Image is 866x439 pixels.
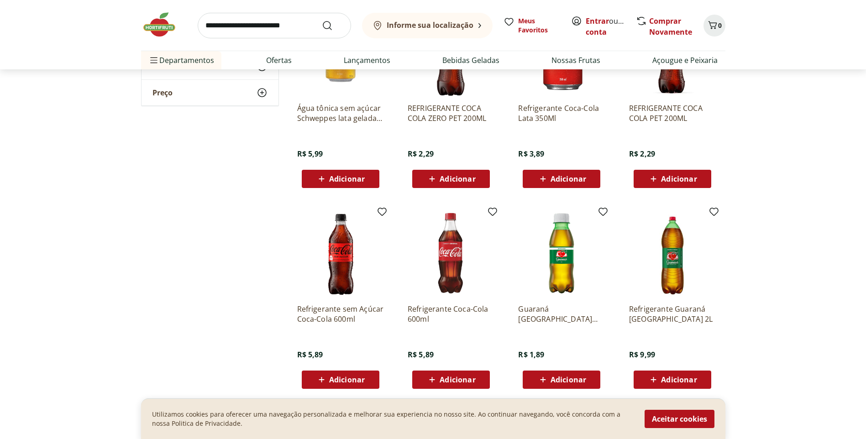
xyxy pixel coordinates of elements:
[362,13,493,38] button: Informe sua localização
[266,55,292,66] a: Ofertas
[718,21,722,30] span: 0
[661,175,697,183] span: Adicionar
[344,55,390,66] a: Lançamentos
[586,16,626,37] span: ou
[518,16,560,35] span: Meus Favoritos
[586,16,636,37] a: Criar conta
[408,304,494,324] a: Refrigerante Coca-Cola 600ml
[518,350,544,360] span: R$ 1,89
[297,210,384,297] img: Refrigerante sem Açúcar Coca-Cola 600ml
[297,149,323,159] span: R$ 5,99
[629,304,716,324] a: Refrigerante Guaraná [GEOGRAPHIC_DATA] 2L
[141,11,187,38] img: Hortifruti
[302,371,379,389] button: Adicionar
[408,210,494,297] img: Refrigerante Coca-Cola 600ml
[652,55,718,66] a: Açougue e Peixaria
[408,149,434,159] span: R$ 2,29
[408,103,494,123] a: REFRIGERANTE COCA COLA ZERO PET 200ML
[329,376,365,383] span: Adicionar
[297,350,323,360] span: R$ 5,89
[152,410,634,428] p: Utilizamos cookies para oferecer uma navegação personalizada e melhorar sua experiencia no nosso ...
[302,170,379,188] button: Adicionar
[551,376,586,383] span: Adicionar
[518,103,605,123] a: Refrigerante Coca-Cola Lata 350Ml
[412,170,490,188] button: Adicionar
[440,175,475,183] span: Adicionar
[629,350,655,360] span: R$ 9,99
[649,16,692,37] a: Comprar Novamente
[634,371,711,389] button: Adicionar
[518,210,605,297] img: Guaraná Antarctica Zero Pet 200ml
[387,20,473,30] b: Informe sua localização
[142,80,278,105] button: Preço
[322,20,344,31] button: Submit Search
[518,304,605,324] a: Guaraná [GEOGRAPHIC_DATA] Zero Pet 200ml
[518,149,544,159] span: R$ 3,89
[523,170,600,188] button: Adicionar
[148,49,214,71] span: Departamentos
[551,175,586,183] span: Adicionar
[148,49,159,71] button: Menu
[703,15,725,37] button: Carrinho
[412,371,490,389] button: Adicionar
[440,376,475,383] span: Adicionar
[198,13,351,38] input: search
[442,55,499,66] a: Bebidas Geladas
[297,304,384,324] a: Refrigerante sem Açúcar Coca-Cola 600ml
[152,88,173,97] span: Preço
[586,16,609,26] a: Entrar
[645,410,714,428] button: Aceitar cookies
[661,376,697,383] span: Adicionar
[551,55,600,66] a: Nossas Frutas
[629,103,716,123] a: REFRIGERANTE COCA COLA PET 200ML
[504,16,560,35] a: Meus Favoritos
[629,149,655,159] span: R$ 2,29
[408,350,434,360] span: R$ 5,89
[329,175,365,183] span: Adicionar
[523,371,600,389] button: Adicionar
[629,210,716,297] img: Refrigerante Guaraná Antarctica 2L
[297,103,384,123] a: Água tônica sem açúcar Schweppes lata gelada 350ml
[634,170,711,188] button: Adicionar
